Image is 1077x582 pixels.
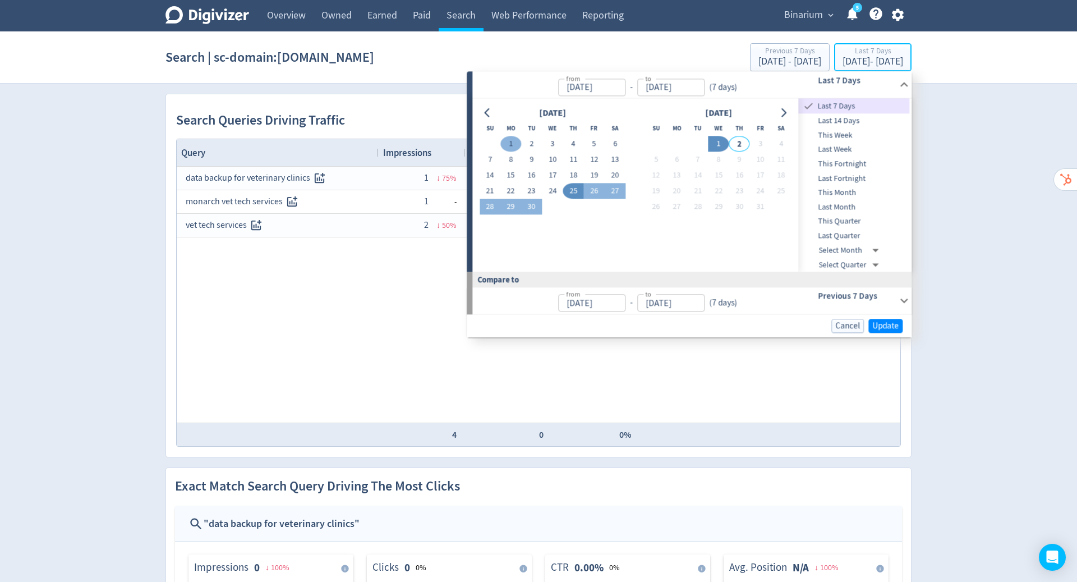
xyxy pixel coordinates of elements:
[521,199,542,215] button: 30
[843,47,903,57] div: Last 7 Days
[729,136,750,152] button: 2
[814,562,818,572] span: ↓
[605,121,625,136] th: Saturday
[687,152,708,168] button: 7
[799,157,910,171] div: This Fortnight
[750,121,771,136] th: Friday
[799,214,910,229] div: This Quarter
[165,39,374,75] h1: Search | sc-domain:[DOMAIN_NAME]
[542,136,563,152] button: 3
[705,297,737,310] div: ( 7 days )
[799,129,910,141] span: This Week
[605,168,625,184] button: 20
[383,146,431,159] span: Impressions
[646,184,666,199] button: 19
[542,184,563,199] button: 24
[687,199,708,215] button: 28
[775,105,791,121] button: Go to next month
[729,184,750,199] button: 23
[480,199,500,215] button: 28
[521,152,542,168] button: 9
[799,99,910,114] div: Last 7 Days
[566,290,580,299] label: from
[799,172,910,185] span: Last Fortnight
[452,429,457,441] span: 4
[705,81,742,94] div: ( 7 days )
[566,74,580,83] label: from
[563,152,584,168] button: 11
[729,199,750,215] button: 30
[442,220,457,230] span: 50 %
[799,115,910,127] span: Last 14 Days
[500,168,521,184] button: 15
[646,199,666,215] button: 26
[609,562,620,572] span: 0 %
[542,121,563,136] th: Wednesday
[708,168,729,184] button: 15
[819,258,883,272] div: Select Quarter
[666,152,687,168] button: 6
[254,561,260,575] strong: 0
[708,136,729,152] button: 1
[472,71,912,98] div: from-to(7 days)Last 7 Days
[521,121,542,136] th: Tuesday
[480,121,500,136] th: Sunday
[834,43,912,71] button: Last 7 Days[DATE]- [DATE]
[645,290,651,299] label: to
[820,562,839,572] span: 100 %
[521,168,542,184] button: 16
[584,184,605,199] button: 26
[799,200,910,214] div: Last Month
[729,168,750,184] button: 16
[771,184,791,199] button: 25
[816,100,910,112] span: Last 7 Days
[424,196,429,207] span: 1
[708,152,729,168] button: 8
[619,429,631,441] span: 0%
[645,74,651,83] label: to
[539,429,544,441] span: 0
[799,128,910,143] div: This Week
[436,220,440,230] span: ↓
[758,57,821,67] div: [DATE] - [DATE]
[283,193,301,211] button: Track this search query
[831,319,864,333] button: Cancel
[818,290,895,303] h6: Previous 7 Days
[708,199,729,215] button: 29
[708,184,729,199] button: 22
[872,322,899,330] span: Update
[500,136,521,152] button: 1
[729,121,750,136] th: Thursday
[799,171,910,186] div: Last Fortnight
[625,81,637,94] div: -
[666,184,687,199] button: 20
[480,184,500,199] button: 21
[500,121,521,136] th: Monday
[584,152,605,168] button: 12
[310,169,329,187] button: Track this search query
[480,105,496,121] button: Go to previous month
[750,43,830,71] button: Previous 7 Days[DATE] - [DATE]
[646,168,666,184] button: 12
[750,199,771,215] button: 31
[472,287,912,314] div: from-to(7 days)Previous 7 Days
[480,152,500,168] button: 7
[186,167,370,189] div: data backup for veterinary clinics
[271,562,289,572] span: 100 %
[480,168,500,184] button: 14
[729,561,787,575] dt: Avg. Position
[424,219,429,231] span: 2
[574,561,604,575] strong: 0.00%
[799,201,910,213] span: Last Month
[404,561,410,575] strong: 0
[551,561,569,575] dt: CTR
[536,106,569,121] div: [DATE]
[472,99,912,272] div: from-to(7 days)Last 7 Days
[625,297,637,310] div: -
[436,173,440,183] span: ↓
[1039,544,1066,571] div: Open Intercom Messenger
[799,216,910,228] span: This Quarter
[563,121,584,136] th: Thursday
[799,144,910,156] span: Last Week
[605,152,625,168] button: 13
